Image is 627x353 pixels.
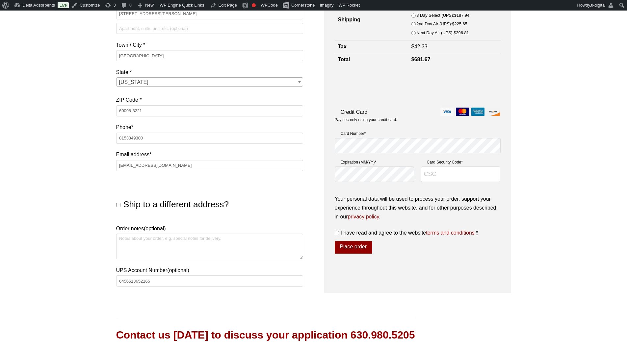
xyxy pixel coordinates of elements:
p: Pay securely using your credit card. [335,117,501,123]
button: Place order [335,241,372,254]
span: State [116,77,303,87]
img: discover [487,108,500,116]
span: $ [454,13,457,18]
p: Your personal data will be used to process your order, support your experience throughout this we... [335,194,501,221]
bdi: 296.81 [454,30,469,35]
th: Total [335,53,408,66]
bdi: 42.33 [411,44,428,49]
span: (optional) [167,267,189,273]
label: Credit Card [335,108,501,116]
bdi: 187.94 [454,13,469,18]
iframe: reCAPTCHA [335,73,435,99]
bdi: 225.65 [452,21,467,26]
a: Live [58,2,69,8]
label: Order notes [116,224,303,233]
div: Contact us [DATE] to discuss your application 630.980.5205 [116,328,415,342]
img: mastercard [456,108,469,116]
a: terms and conditions [426,230,475,236]
label: Card Number [335,130,501,137]
label: Email address [116,150,303,159]
a: privacy policy [348,214,379,219]
span: $ [411,57,414,62]
label: Town / City [116,40,303,49]
span: $ [452,21,454,26]
label: 2nd Day Air (UPS): [416,20,467,28]
th: Tax [335,40,408,53]
input: CSC [421,166,501,182]
label: UPS Account Number [116,266,303,275]
label: Next Day Air (UPS): [416,29,469,37]
fieldset: Payment Info [335,128,501,188]
span: Illinois [117,78,303,87]
input: House number and street name [116,8,303,19]
abbr: required [476,230,478,236]
bdi: 681.67 [411,57,431,62]
img: amex [471,108,484,116]
span: (optional) [144,226,166,231]
span: Ship to a different address? [123,199,229,209]
label: Card Security Code [421,159,501,165]
label: State [116,68,303,77]
input: Ship to a different address? [116,203,120,207]
span: tkdigital [591,3,606,8]
div: Focus keyphrase not set [252,3,256,7]
label: Phone [116,123,303,132]
img: visa [440,108,454,116]
input: I have read and agree to the websiteterms and conditions * [335,231,339,235]
span: $ [411,44,414,49]
input: Apartment, suite, unit, etc. (optional) [116,23,303,34]
label: ZIP Code [116,95,303,104]
span: I have read and agree to the website [341,230,475,236]
label: 3 Day Select (UPS): [416,12,469,19]
span: $ [454,30,456,35]
label: Expiration (MM/YY) [335,159,414,165]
